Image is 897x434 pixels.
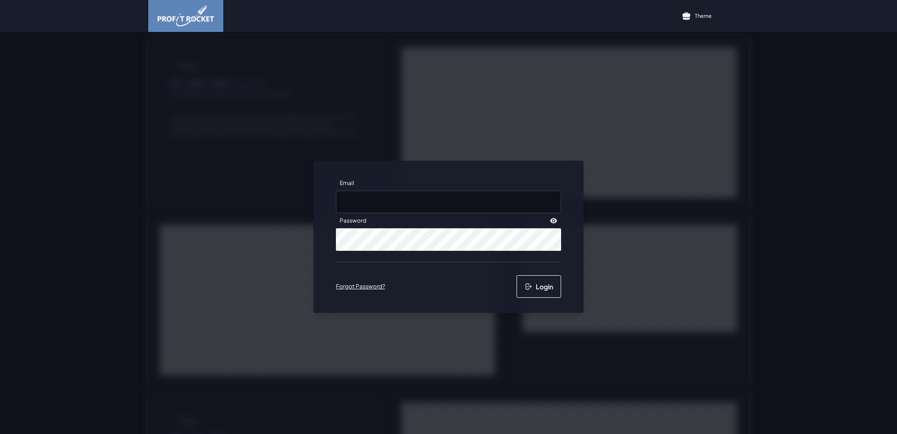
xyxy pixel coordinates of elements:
label: Password [336,213,370,228]
a: Forgot Password? [336,283,385,290]
p: Theme [695,12,712,19]
label: Email [336,176,358,191]
button: Login [517,275,561,298]
img: image [158,6,214,26]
